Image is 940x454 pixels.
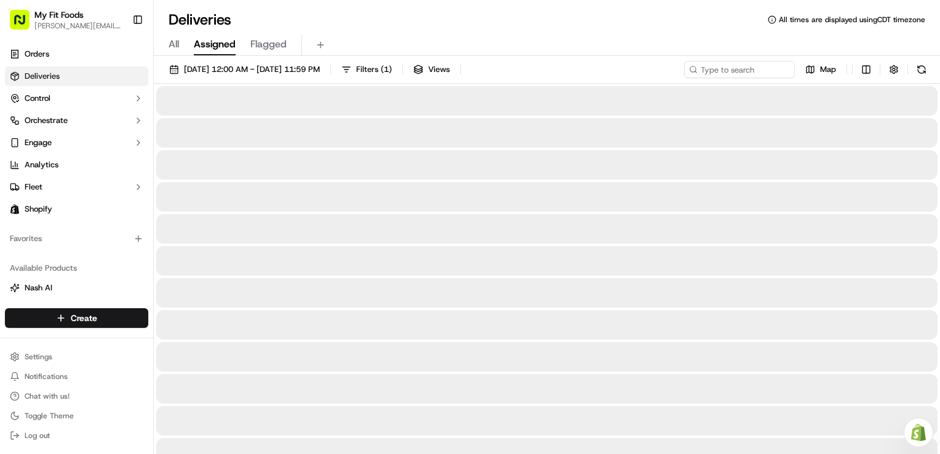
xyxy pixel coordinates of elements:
[25,71,60,82] span: Deliveries
[5,133,148,153] button: Engage
[913,61,930,78] button: Refresh
[356,64,392,75] span: Filters
[184,64,320,75] span: [DATE] 12:00 AM - [DATE] 11:59 PM
[5,258,148,278] div: Available Products
[5,407,148,424] button: Toggle Theme
[25,137,52,148] span: Engage
[25,372,68,381] span: Notifications
[428,64,450,75] span: Views
[336,61,397,78] button: Filters(1)
[169,10,231,30] h1: Deliveries
[5,229,148,249] div: Favorites
[25,431,50,440] span: Log out
[5,89,148,108] button: Control
[5,177,148,197] button: Fleet
[5,427,148,444] button: Log out
[820,64,836,75] span: Map
[5,308,148,328] button: Create
[25,411,74,421] span: Toggle Theme
[25,159,58,170] span: Analytics
[408,61,455,78] button: Views
[779,15,925,25] span: All times are displayed using CDT timezone
[25,282,52,293] span: Nash AI
[25,93,50,104] span: Control
[34,9,84,21] button: My Fit Foods
[381,64,392,75] span: ( 1 )
[684,61,795,78] input: Type to search
[5,199,148,219] a: Shopify
[5,388,148,405] button: Chat with us!
[10,282,143,293] a: Nash AI
[194,37,236,52] span: Assigned
[5,278,148,298] button: Nash AI
[71,312,97,324] span: Create
[34,21,122,31] button: [PERSON_NAME][EMAIL_ADDRESS][DOMAIN_NAME]
[5,111,148,130] button: Orchestrate
[169,37,179,52] span: All
[5,155,148,175] a: Analytics
[5,368,148,385] button: Notifications
[25,181,42,193] span: Fleet
[5,44,148,64] a: Orders
[25,391,70,401] span: Chat with us!
[10,204,20,214] img: Shopify logo
[164,61,325,78] button: [DATE] 12:00 AM - [DATE] 11:59 PM
[25,352,52,362] span: Settings
[800,61,842,78] button: Map
[5,66,148,86] a: Deliveries
[25,115,68,126] span: Orchestrate
[5,5,127,34] button: My Fit Foods[PERSON_NAME][EMAIL_ADDRESS][DOMAIN_NAME]
[25,204,52,215] span: Shopify
[250,37,287,52] span: Flagged
[5,348,148,365] button: Settings
[25,49,49,60] span: Orders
